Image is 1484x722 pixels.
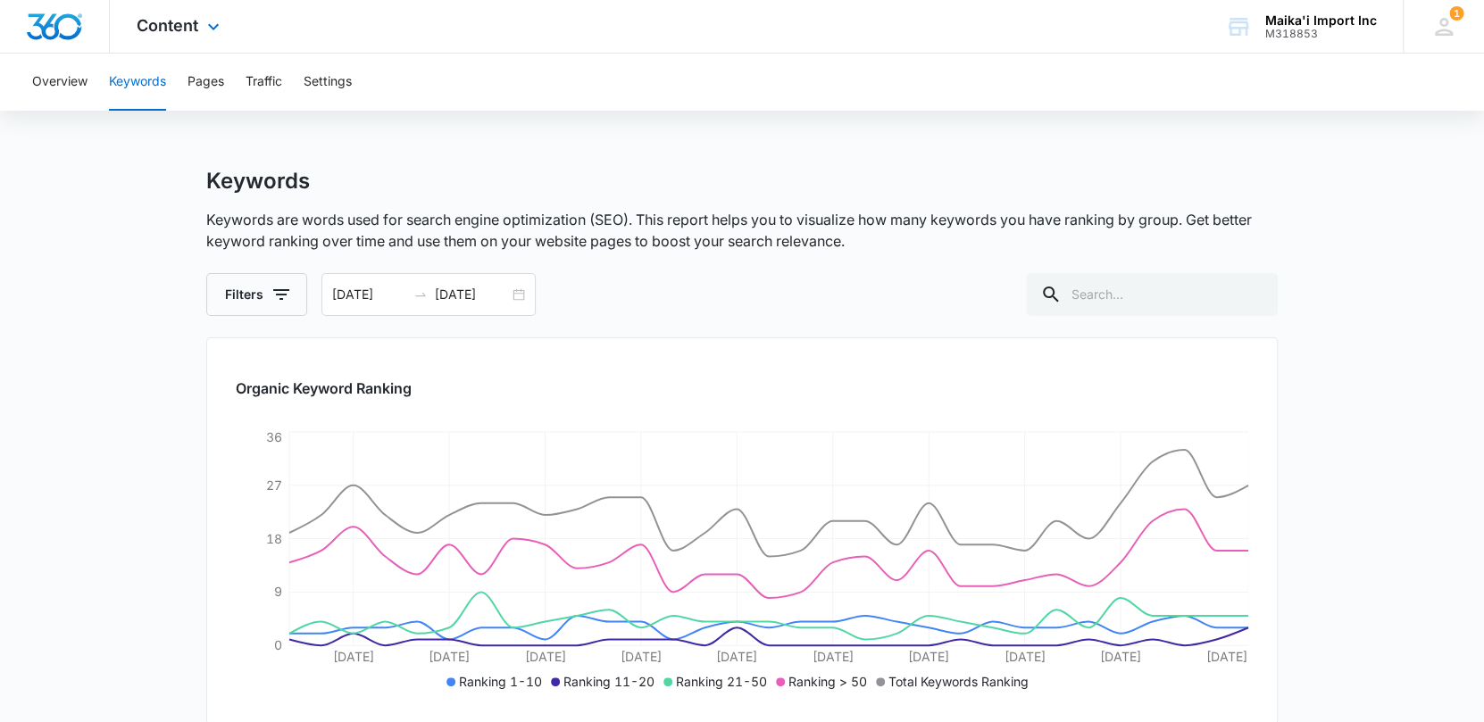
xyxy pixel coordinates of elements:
[332,285,406,304] input: Start date
[1449,6,1463,21] div: notifications count
[246,54,282,111] button: Traffic
[304,54,352,111] button: Settings
[429,649,470,664] tspan: [DATE]
[1100,649,1141,664] tspan: [DATE]
[524,649,565,664] tspan: [DATE]
[109,54,166,111] button: Keywords
[206,273,307,316] button: Filters
[788,674,867,689] span: Ranking > 50
[1265,13,1377,28] div: account name
[274,637,282,652] tspan: 0
[266,428,282,444] tspan: 36
[1026,273,1278,316] input: Search...
[459,674,542,689] span: Ranking 1-10
[32,54,88,111] button: Overview
[1449,6,1463,21] span: 1
[206,209,1278,252] p: Keywords are words used for search engine optimization (SEO). This report helps you to visualize ...
[1004,649,1045,664] tspan: [DATE]
[621,649,662,664] tspan: [DATE]
[888,674,1029,689] span: Total Keywords Ranking
[413,287,428,302] span: to
[333,649,374,664] tspan: [DATE]
[716,649,757,664] tspan: [DATE]
[266,477,282,493] tspan: 27
[188,54,224,111] button: Pages
[1206,649,1247,664] tspan: [DATE]
[435,285,509,304] input: End date
[236,378,1248,399] h2: Organic Keyword Ranking
[813,649,854,664] tspan: [DATE]
[266,530,282,545] tspan: 18
[1265,28,1377,40] div: account id
[137,16,198,35] span: Content
[413,287,428,302] span: swap-right
[563,674,654,689] span: Ranking 11-20
[274,584,282,599] tspan: 9
[908,649,949,664] tspan: [DATE]
[676,674,767,689] span: Ranking 21-50
[206,168,310,195] h1: Keywords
